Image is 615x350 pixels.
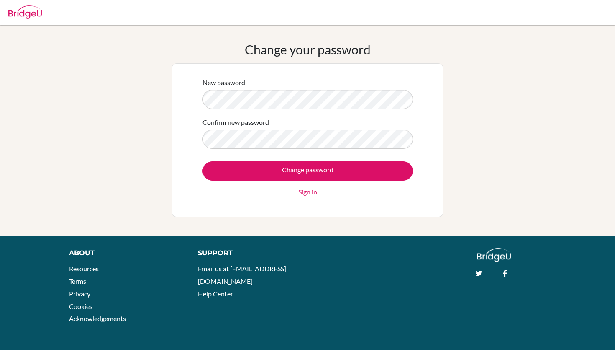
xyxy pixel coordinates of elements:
input: Change password [202,161,413,181]
a: Resources [69,264,99,272]
a: Acknowledgements [69,314,126,322]
a: Cookies [69,302,92,310]
a: Privacy [69,290,90,298]
div: Support [198,248,299,258]
h1: Change your password [245,42,371,57]
a: Email us at [EMAIL_ADDRESS][DOMAIN_NAME] [198,264,286,285]
a: Terms [69,277,86,285]
label: Confirm new password [202,117,269,127]
a: Help Center [198,290,233,298]
div: About [69,248,179,258]
a: Sign in [298,187,317,197]
img: Bridge-U [8,5,42,19]
img: logo_white@2x-f4f0deed5e89b7ecb1c2cc34c3e3d731f90f0f143d5ea2071677605dd97b5244.png [477,248,511,262]
label: New password [202,78,245,88]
